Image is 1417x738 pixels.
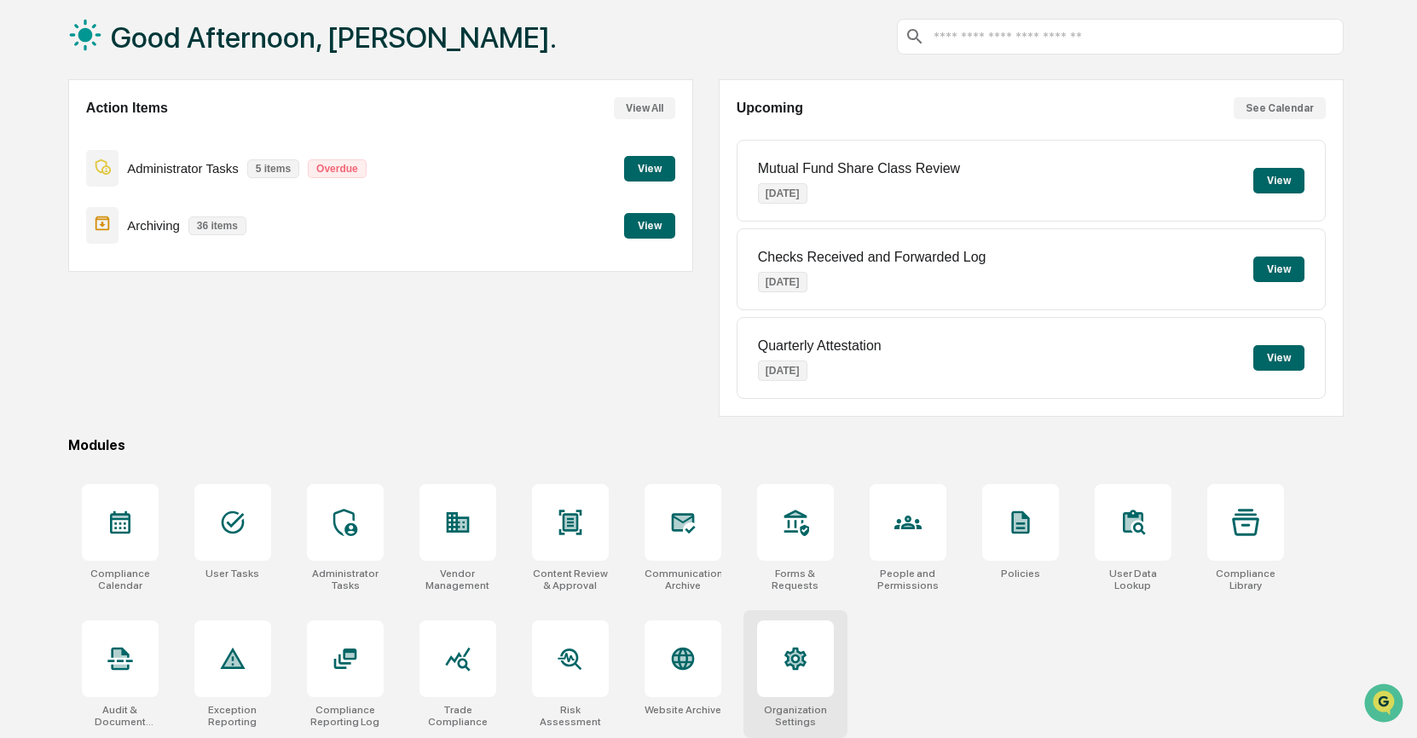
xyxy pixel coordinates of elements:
span: Data Lookup [34,247,107,264]
p: [DATE] [758,360,807,381]
div: User Data Lookup [1095,568,1171,591]
p: Overdue [308,159,367,178]
p: Quarterly Attestation [758,338,882,354]
p: How can we help? [17,36,310,63]
div: Organization Settings [757,704,834,728]
p: [DATE] [758,183,807,204]
p: Checks Received and Forwarded Log [758,250,986,265]
div: Compliance Reporting Log [307,704,384,728]
div: 🖐️ [17,216,31,230]
p: Administrator Tasks [127,161,239,176]
button: Start new chat [290,135,310,156]
div: Risk Assessment [532,704,609,728]
div: Trade Compliance [419,704,496,728]
div: 🔎 [17,249,31,262]
button: View [1253,257,1304,282]
a: Powered byPylon [120,288,206,302]
a: View [624,159,675,176]
a: 🔎Data Lookup [10,240,114,271]
h2: Action Items [86,101,168,116]
h2: Upcoming [737,101,803,116]
button: See Calendar [1234,97,1326,119]
div: Forms & Requests [757,568,834,591]
span: Pylon [170,289,206,302]
div: 🗄️ [124,216,137,230]
p: 36 items [188,216,246,235]
div: Communications Archive [645,568,721,591]
a: View [624,216,675,233]
span: Attestations [141,215,211,232]
a: 🖐️Preclearance [10,208,117,239]
p: [DATE] [758,272,807,292]
div: Vendor Management [419,568,496,591]
div: We're available if you need us! [58,147,216,161]
button: View [624,156,675,182]
div: User Tasks [205,568,259,579]
div: Administrator Tasks [307,568,384,591]
a: 🗄️Attestations [117,208,218,239]
img: 1746055101610-c473b297-6a78-478c-a979-82029cc54cd1 [17,130,48,161]
h1: Good Afternoon, [PERSON_NAME]. [111,20,557,55]
div: Start new chat [58,130,280,147]
div: Audit & Document Logs [82,704,159,728]
div: Compliance Library [1207,568,1284,591]
div: People and Permissions [870,568,946,591]
p: Mutual Fund Share Class Review [758,161,960,176]
iframe: Open customer support [1362,682,1408,728]
div: Policies [1001,568,1040,579]
div: Content Review & Approval [532,568,609,591]
p: Archiving [127,218,180,233]
div: Compliance Calendar [82,568,159,591]
button: View All [614,97,675,119]
button: View [1253,345,1304,371]
div: Exception Reporting [194,704,271,728]
p: 5 items [247,159,299,178]
span: Preclearance [34,215,110,232]
div: Website Archive [645,704,721,716]
div: Modules [68,437,1344,453]
button: View [1253,168,1304,193]
button: View [624,213,675,239]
